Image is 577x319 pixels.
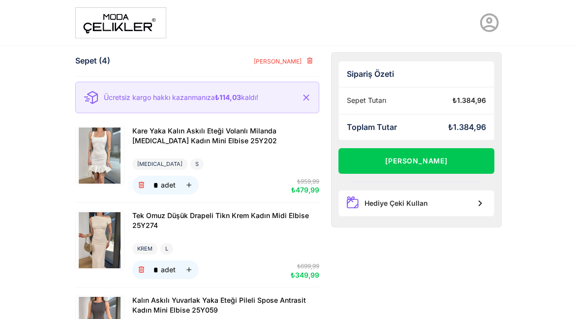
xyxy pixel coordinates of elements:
[291,271,319,279] span: ₺349,99
[132,211,315,231] a: Tek Omuz Düşük Drapeli Tikn Krem Kadın Midi Elbise 25Y274
[132,295,315,316] a: Kalın Askılı Yuvarlak Yaka Eteği Pileli Spose Antrasit Kadın Mini Elbise 25Y059
[132,296,306,314] span: Kalın Askılı Yuvarlak Yaka Eteği Pileli Spose Antrasit Kadın Mini Elbise 25Y059
[245,52,319,70] button: [PERSON_NAME]
[132,126,315,147] a: Kare Yaka Kalın Askılı Eteği Volanlı Milanda [MEDICAL_DATA] Kadın Mini Elbise 25Y202
[161,266,176,273] div: adet
[448,123,486,132] div: ₺1.384,96
[347,69,486,79] div: Sipariş Özeti
[161,182,176,189] div: adet
[104,94,258,101] p: Ücretsiz kargo hakkı kazanmanıza kaldı!
[132,159,187,170] div: [MEDICAL_DATA]
[132,211,309,229] span: Tek Omuz Düşük Drapeli Tikn Krem Kadın Midi Elbise 25Y274
[151,176,161,194] input: adet
[297,262,319,270] span: ₺699,99
[151,260,161,279] input: adet
[338,148,495,174] button: [PERSON_NAME]
[75,56,110,65] div: Sepet (4)
[291,186,319,194] span: ₺479,99
[77,212,123,268] img: Tek Omuz Düşük Drapeli Tikn Krem Kadın Midi Elbise 25Y274
[132,243,157,255] div: KREM
[347,123,397,132] div: Toplam Tutar
[75,7,166,38] img: moda%20-1.png
[215,93,241,101] b: ₺114,03
[297,178,319,185] span: ₺959,99
[453,96,486,105] div: ₺1.384,96
[253,58,302,65] span: [PERSON_NAME]
[132,127,277,145] span: Kare Yaka Kalın Askılı Eteği Volanlı Milanda [MEDICAL_DATA] Kadın Mini Elbise 25Y202
[160,243,173,255] div: L
[190,159,204,170] div: S
[77,128,123,184] img: Kare Yaka Kalın Askılı Eteği Volanlı Milanda Beyaz Kadın Mini Elbise 25Y202
[364,199,428,208] div: Hediye Çeki Kullan
[347,96,386,105] div: Sepet Tutarı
